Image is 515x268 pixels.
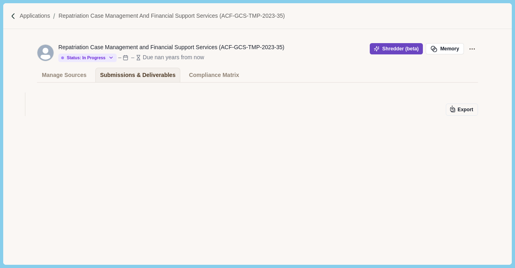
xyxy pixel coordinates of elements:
[143,53,204,62] div: Due nan years from now
[20,12,50,20] a: Applications
[467,43,478,54] button: Application Actions
[58,43,284,52] div: Repatriation Case Management and Financial Support Services (ACF-GCS-TMP-2023-35)
[184,68,243,82] a: Compliance Matrix
[118,53,122,62] div: –
[61,55,105,60] div: Status: In Progress
[95,68,180,82] a: Submissions & Deliverables
[370,43,423,54] button: Shredder (beta)
[189,68,239,82] div: Compliance Matrix
[10,12,17,20] img: Forward slash icon
[426,43,463,54] button: Memory
[37,68,91,82] a: Manage Sources
[131,53,134,62] div: –
[50,12,58,20] img: Forward slash icon
[446,104,478,116] button: Export
[58,12,285,20] a: Repatriation Case Management and Financial Support Services (ACF-GCS-TMP-2023-35)
[42,68,87,82] div: Manage Sources
[58,54,117,62] button: Status: In Progress
[37,45,54,61] svg: avatar
[100,68,176,82] div: Submissions & Deliverables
